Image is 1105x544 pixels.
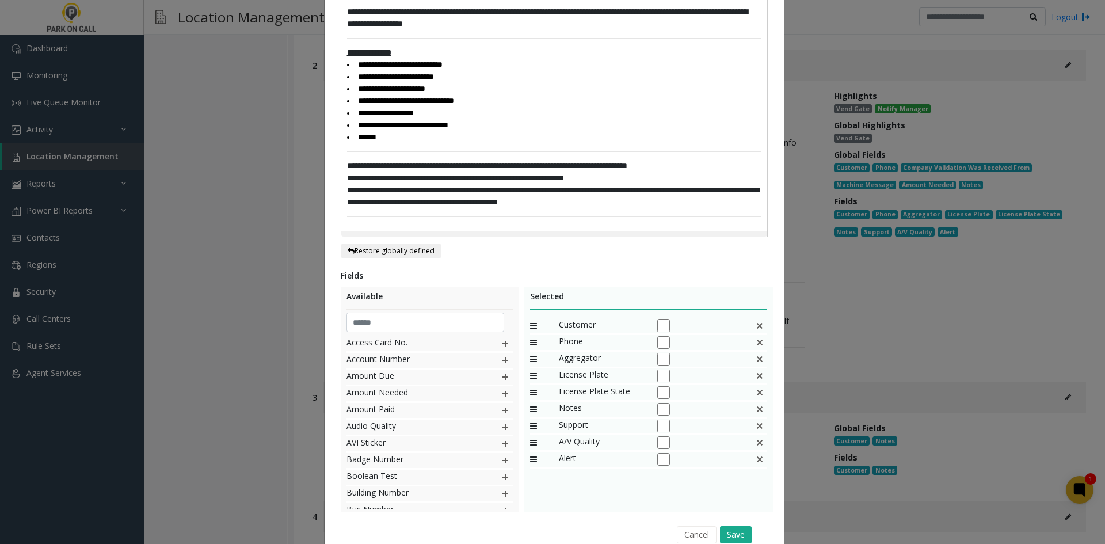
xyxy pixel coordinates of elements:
span: Account Number [346,353,477,368]
span: Amount Paid [346,403,477,418]
span: Amount Due [346,370,477,385]
span: Building Number [346,486,477,501]
span: Phone [559,335,645,350]
img: false [755,368,764,383]
img: plusIcon.svg [501,336,510,351]
span: Support [559,419,645,433]
span: Notes [559,402,645,417]
span: Bus Number [346,503,477,518]
span: A/V Quality [559,435,645,450]
img: This is a default field and cannot be deleted. [755,435,764,450]
span: Alert [559,452,645,467]
span: Access Card No. [346,336,477,351]
img: false [755,352,764,367]
button: Restore globally defined [341,244,441,258]
span: Boolean Test [346,470,477,485]
span: Aggregator [559,352,645,367]
img: plusIcon.svg [501,486,510,501]
div: Selected [530,290,768,310]
div: Available [346,290,513,310]
img: plusIcon.svg [501,403,510,418]
button: Save [720,526,752,543]
span: License Plate [559,368,645,383]
img: plusIcon.svg [501,353,510,368]
img: plusIcon.svg [501,420,510,435]
span: License Plate State [559,385,645,400]
img: This is a default field and cannot be deleted. [755,402,764,417]
span: Customer [559,318,645,333]
img: plusIcon.svg [501,386,510,401]
img: This is a default field and cannot be deleted. [755,419,764,433]
span: Amount Needed [346,386,477,401]
img: false [755,335,764,350]
img: false [755,385,764,400]
span: AVI Sticker [346,436,477,451]
span: Badge Number [346,453,477,468]
img: plusIcon.svg [501,503,510,518]
button: Cancel [677,526,717,543]
img: plusIcon.svg [501,436,510,451]
div: Resize [341,231,767,237]
span: Audio Quality [346,420,477,435]
img: This is a default field and cannot be deleted. [755,452,764,467]
img: plusIcon.svg [501,453,510,468]
img: plusIcon.svg [501,470,510,485]
img: false [755,318,764,333]
img: plusIcon.svg [501,370,510,385]
div: Fields [341,269,768,281]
